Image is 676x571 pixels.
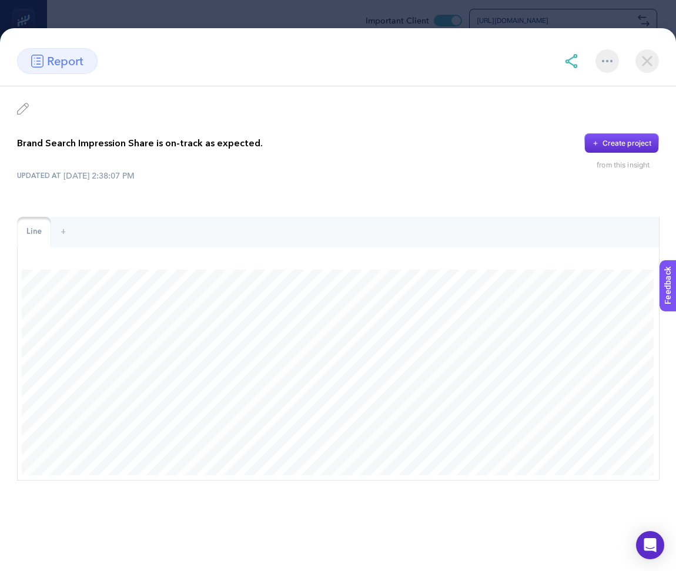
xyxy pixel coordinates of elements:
[17,217,51,247] div: Line
[17,171,61,180] span: UPDATED AT
[603,139,652,148] div: Create project
[602,60,613,62] img: More options
[17,103,29,115] img: edit insight
[635,49,659,73] img: close-dialog
[51,217,75,247] div: +
[63,170,135,182] time: [DATE] 2:38:07 PM
[597,160,659,170] div: from this insight
[31,55,44,68] img: report
[584,133,660,153] button: Create project
[7,4,45,13] span: Feedback
[47,52,83,70] span: report
[17,136,263,150] p: Brand Search Impression Share is on-track as expected.
[636,531,664,559] div: Open Intercom Messenger
[564,54,578,68] img: share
